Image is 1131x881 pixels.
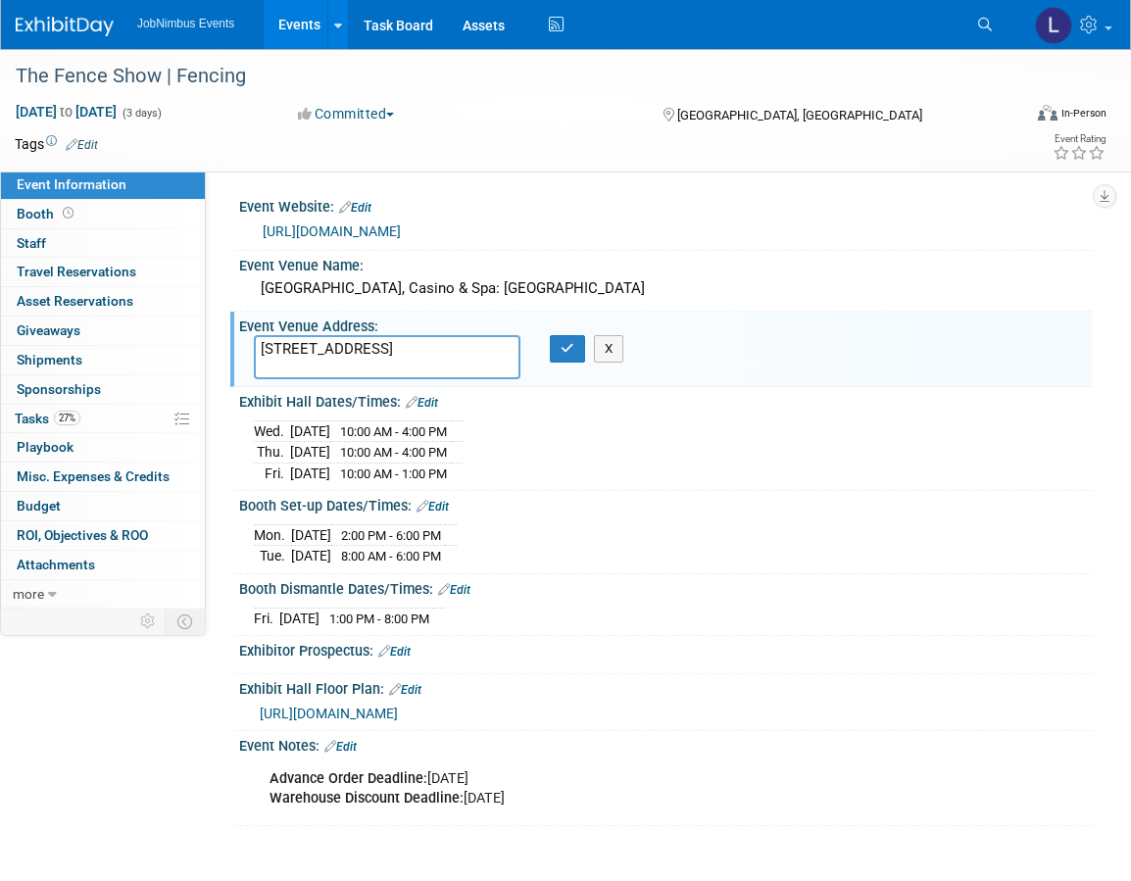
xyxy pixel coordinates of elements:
[17,468,170,484] span: Misc. Expenses & Credits
[17,206,77,221] span: Booth
[270,790,464,807] b: Warehouse Discount Deadline:
[166,609,206,634] td: Toggle Event Tabs
[290,442,330,464] td: [DATE]
[1,551,205,579] a: Attachments
[254,273,1077,304] div: [GEOGRAPHIC_DATA], Casino & Spa: [GEOGRAPHIC_DATA]
[406,396,438,410] a: Edit
[389,683,421,697] a: Edit
[254,442,290,464] td: Thu.
[254,524,291,546] td: Mon.
[16,17,114,36] img: ExhibitDay
[15,411,80,426] span: Tasks
[438,583,470,597] a: Edit
[17,498,61,514] span: Budget
[121,107,162,120] span: (3 days)
[340,424,447,439] span: 10:00 AM - 4:00 PM
[9,59,1000,94] div: The Fence Show | Fencing
[324,740,357,754] a: Edit
[263,223,401,239] a: [URL][DOMAIN_NAME]
[57,104,75,120] span: to
[254,463,290,483] td: Fri.
[254,420,290,442] td: Wed.
[13,586,44,602] span: more
[1,171,205,199] a: Event Information
[239,636,1092,661] div: Exhibitor Prospectus:
[378,645,411,659] a: Edit
[291,546,331,566] td: [DATE]
[239,674,1092,700] div: Exhibit Hall Floor Plan:
[239,387,1092,413] div: Exhibit Hall Dates/Times:
[54,411,80,425] span: 27%
[290,463,330,483] td: [DATE]
[339,201,371,215] a: Edit
[256,759,920,818] div: [DATE] [DATE]
[594,335,624,363] button: X
[239,731,1092,757] div: Event Notes:
[17,439,74,455] span: Playbook
[17,527,148,543] span: ROI, Objectives & ROO
[677,108,922,122] span: [GEOGRAPHIC_DATA], [GEOGRAPHIC_DATA]
[17,264,136,279] span: Travel Reservations
[1,492,205,520] a: Budget
[1,375,205,404] a: Sponsorships
[15,103,118,121] span: [DATE] [DATE]
[340,445,447,460] span: 10:00 AM - 4:00 PM
[1,229,205,258] a: Staff
[260,706,398,721] a: [URL][DOMAIN_NAME]
[239,251,1092,275] div: Event Venue Name:
[417,500,449,514] a: Edit
[239,192,1092,218] div: Event Website:
[291,524,331,546] td: [DATE]
[937,102,1106,131] div: Event Format
[1,521,205,550] a: ROI, Objectives & ROO
[1038,105,1057,121] img: Format-Inperson.png
[15,134,98,154] td: Tags
[1,200,205,228] a: Booth
[270,770,427,787] b: Advance Order Deadline:
[17,176,126,192] span: Event Information
[66,138,98,152] a: Edit
[341,528,441,543] span: 2:00 PM - 6:00 PM
[17,352,82,367] span: Shipments
[1,258,205,286] a: Travel Reservations
[1,580,205,609] a: more
[1,287,205,316] a: Asset Reservations
[239,312,1092,336] div: Event Venue Address:
[1,346,205,374] a: Shipments
[254,546,291,566] td: Tue.
[17,322,80,338] span: Giveaways
[1,405,205,433] a: Tasks27%
[131,609,166,634] td: Personalize Event Tab Strip
[1035,7,1072,44] img: Laly Matos
[279,608,320,628] td: [DATE]
[340,466,447,481] span: 10:00 AM - 1:00 PM
[1060,106,1106,121] div: In-Person
[17,235,46,251] span: Staff
[17,557,95,572] span: Attachments
[1053,134,1106,144] div: Event Rating
[17,381,101,397] span: Sponsorships
[254,608,279,628] td: Fri.
[17,293,133,309] span: Asset Reservations
[239,574,1092,600] div: Booth Dismantle Dates/Times:
[290,420,330,442] td: [DATE]
[59,206,77,220] span: Booth not reserved yet
[137,17,234,30] span: JobNimbus Events
[329,612,429,626] span: 1:00 PM - 8:00 PM
[341,549,441,563] span: 8:00 AM - 6:00 PM
[1,463,205,491] a: Misc. Expenses & Credits
[239,491,1092,516] div: Booth Set-up Dates/Times:
[1,433,205,462] a: Playbook
[1,317,205,345] a: Giveaways
[291,104,402,123] button: Committed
